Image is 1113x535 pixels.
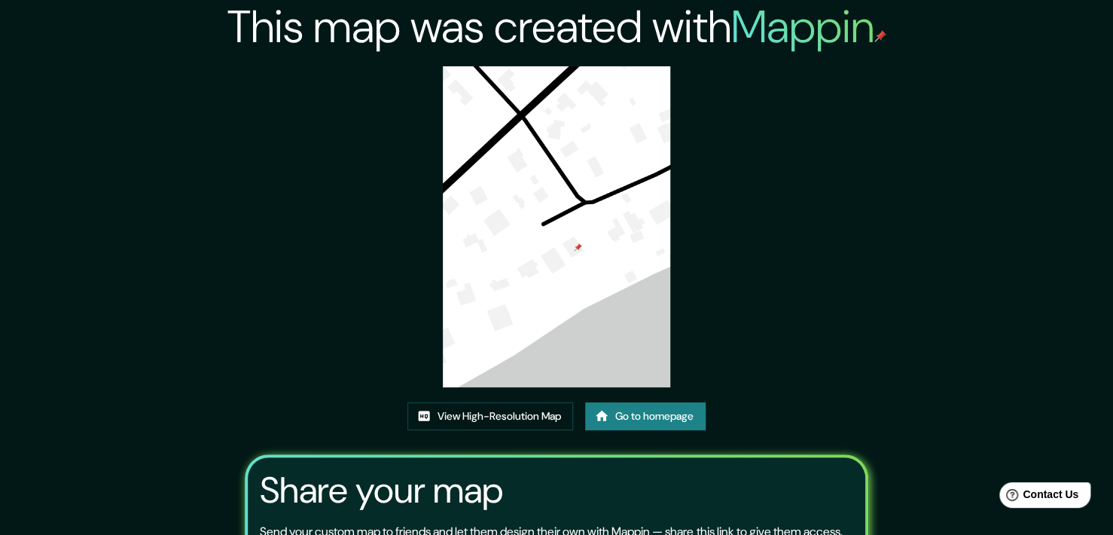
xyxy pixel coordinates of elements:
h3: Share your map [260,469,503,512]
a: Go to homepage [585,402,706,430]
a: View High-Resolution Map [407,402,573,430]
img: created-map [443,66,669,387]
iframe: Help widget launcher [979,476,1096,518]
img: mappin-pin [874,30,886,42]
